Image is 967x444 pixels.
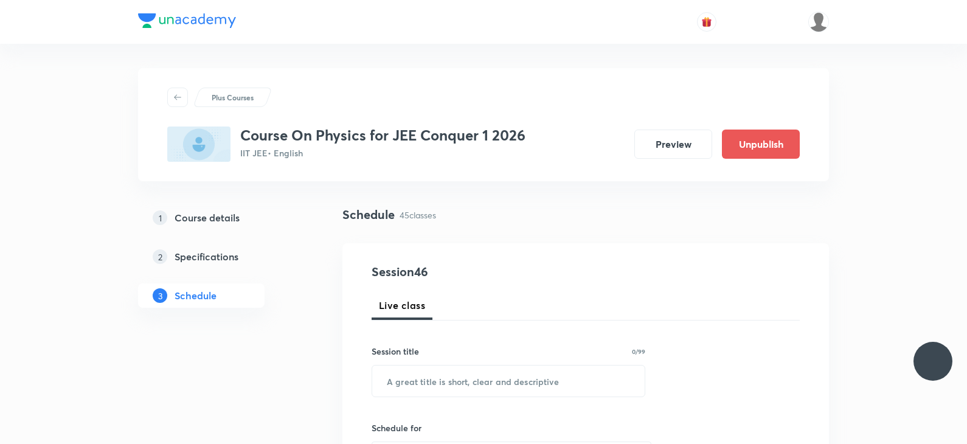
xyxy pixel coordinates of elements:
h5: Specifications [175,249,238,264]
h4: Schedule [342,206,395,224]
img: avatar [701,16,712,27]
p: 0/99 [632,349,645,355]
h4: Session 46 [372,263,594,281]
input: A great title is short, clear and descriptive [372,366,645,397]
p: 2 [153,249,167,264]
p: Plus Courses [212,92,254,103]
a: 2Specifications [138,245,303,269]
img: Company Logo [138,13,236,28]
a: Company Logo [138,13,236,31]
span: Live class [379,298,425,313]
img: EE9CA7CD-8724-4AFF-BF5F-D8113B260BB5_plus.png [167,127,230,162]
p: 45 classes [400,209,436,221]
button: avatar [697,12,716,32]
button: Preview [634,130,712,159]
h5: Schedule [175,288,217,303]
img: ttu [926,354,940,369]
img: Saniya Tarannum [808,12,829,32]
a: 1Course details [138,206,303,230]
p: IIT JEE • English [240,147,525,159]
p: 1 [153,210,167,225]
h6: Session title [372,345,419,358]
h6: Schedule for [372,421,645,434]
h3: Course On Physics for JEE Conquer 1 2026 [240,127,525,144]
p: 3 [153,288,167,303]
h5: Course details [175,210,240,225]
button: Unpublish [722,130,800,159]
